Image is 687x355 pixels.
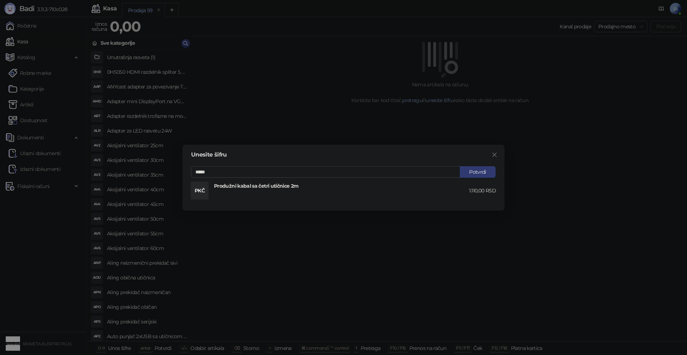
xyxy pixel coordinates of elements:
span: close [492,152,497,158]
div: 1.110,00 RSD [469,187,496,195]
button: Potvrdi [460,166,496,178]
button: Close [489,149,500,160]
h4: Produžni kabal sa četri utičnice 2m [214,182,469,190]
div: PKČ [191,182,208,199]
div: Unesite šifru [191,152,496,158]
span: Zatvori [489,152,500,158]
